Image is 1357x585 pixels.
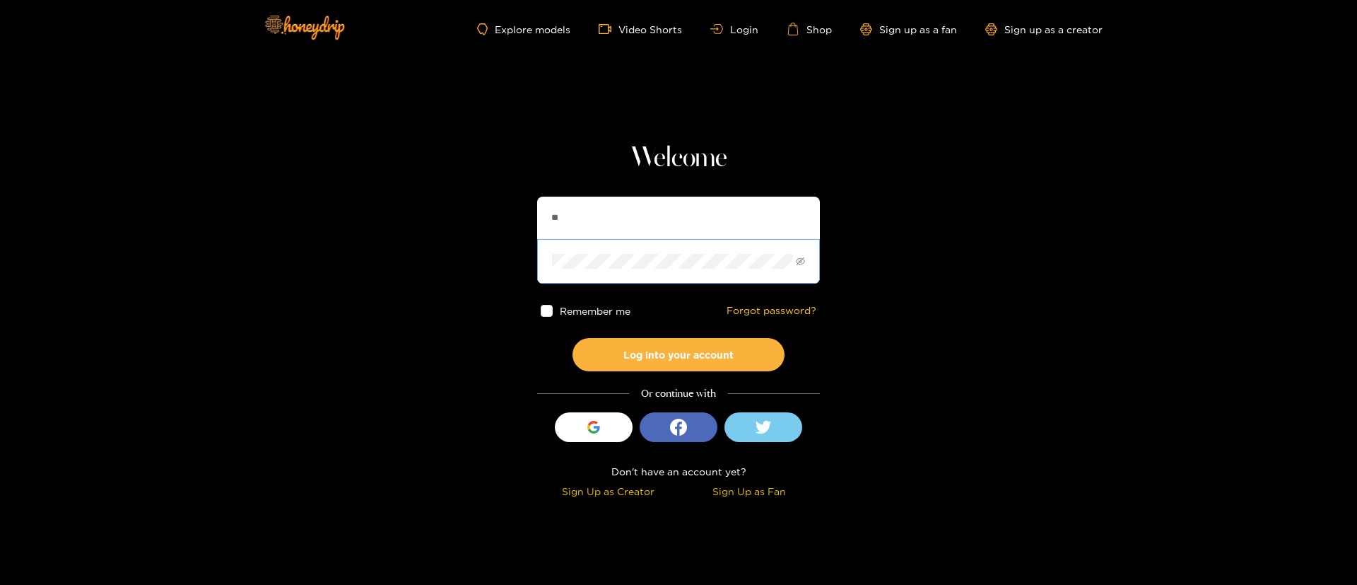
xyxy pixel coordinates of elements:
[710,24,758,35] a: Login
[599,23,682,35] a: Video Shorts
[560,306,630,316] span: Remember me
[537,141,820,175] h1: Welcome
[796,257,805,266] span: eye-invisible
[537,386,820,402] div: Or continue with
[985,23,1103,35] a: Sign up as a creator
[572,338,785,371] button: Log into your account
[860,23,957,35] a: Sign up as a fan
[599,23,618,35] span: video-camera
[477,23,570,35] a: Explore models
[537,463,820,480] div: Don't have an account yet?
[787,23,832,35] a: Shop
[727,305,816,317] a: Forgot password?
[682,483,816,499] div: Sign Up as Fan
[541,483,675,499] div: Sign Up as Creator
